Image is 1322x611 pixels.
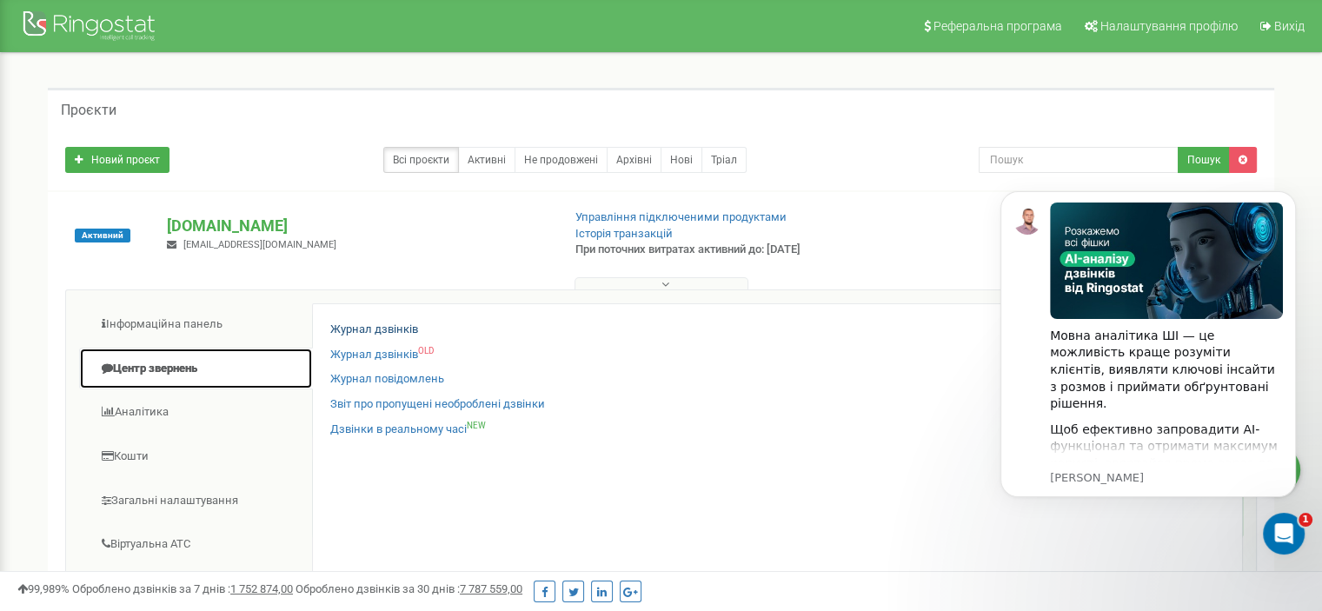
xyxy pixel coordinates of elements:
[330,396,545,413] a: Звіт про пропущені необроблені дзвінки
[330,322,418,338] a: Журнал дзвінків
[65,147,169,173] a: Новий проєкт
[296,582,522,595] span: Оброблено дзвінків за 30 днів :
[460,582,522,595] u: 7 787 559,00
[72,582,293,595] span: Оброблено дзвінків за 7 днів :
[61,103,116,118] h5: Проєкти
[79,568,313,610] a: Наскрізна аналітика
[79,523,313,566] a: Віртуальна АТС
[1299,513,1312,527] span: 1
[575,227,673,240] a: Історія транзакцій
[701,147,747,173] a: Тріал
[79,303,313,346] a: Інформаційна панель
[458,147,515,173] a: Активні
[330,422,486,438] a: Дзвінки в реальному часіNEW
[79,480,313,522] a: Загальні налаштування
[467,421,486,430] sup: NEW
[1263,513,1305,555] iframe: Intercom live chat
[974,165,1322,564] iframe: Intercom notifications повідомлення
[75,229,130,242] span: Активний
[933,19,1062,33] span: Реферальна програма
[575,210,787,223] a: Управління підключеними продуктами
[979,147,1179,173] input: Пошук
[79,435,313,478] a: Кошти
[575,242,854,258] p: При поточних витратах активний до: [DATE]
[79,391,313,434] a: Аналiтика
[515,147,608,173] a: Не продовжені
[418,346,434,355] sup: OLD
[1100,19,1238,33] span: Налаштування профілю
[1178,147,1230,173] button: Пошук
[167,215,547,237] p: [DOMAIN_NAME]
[661,147,702,173] a: Нові
[607,147,661,173] a: Архівні
[330,347,434,363] a: Журнал дзвінківOLD
[330,371,444,388] a: Журнал повідомлень
[79,348,313,390] a: Центр звернень
[183,239,336,250] span: [EMAIL_ADDRESS][DOMAIN_NAME]
[1274,19,1305,33] span: Вихід
[17,582,70,595] span: 99,989%
[230,582,293,595] u: 1 752 874,00
[383,147,459,173] a: Всі проєкти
